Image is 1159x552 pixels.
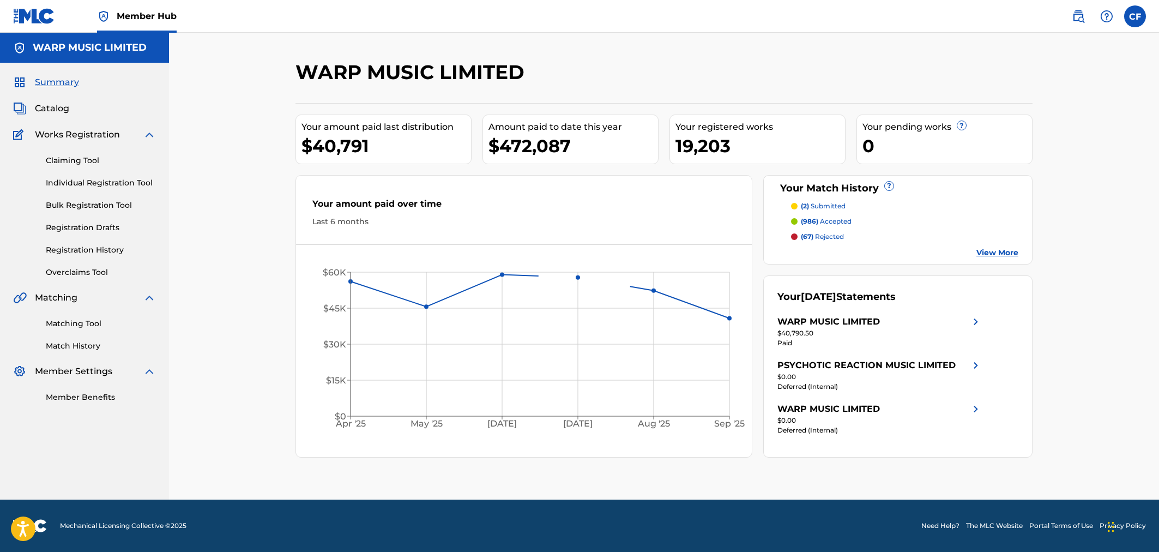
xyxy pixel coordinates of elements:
tspan: $60K [323,267,346,278]
tspan: $0 [335,411,346,422]
img: right chevron icon [969,403,982,416]
img: right chevron icon [969,315,982,328]
span: ? [885,182,894,190]
div: Help [1096,5,1118,27]
a: Matching Tool [46,318,156,329]
div: Amount paid to date this year [488,121,658,134]
div: WARP MUSIC LIMITED [777,403,880,416]
img: MLC Logo [13,8,55,24]
img: expand [143,291,156,304]
a: WARP MUSIC LIMITEDright chevron icon$0.00Deferred (Internal) [777,403,982,435]
a: Public Search [1067,5,1089,27]
img: Works Registration [13,128,27,141]
a: Claiming Tool [46,155,156,166]
div: Your Statements [777,290,896,304]
img: search [1072,10,1085,23]
span: Member Settings [35,365,112,378]
tspan: Aug '25 [637,418,670,429]
div: Last 6 months [312,216,735,227]
h5: WARP MUSIC LIMITED [33,41,147,54]
tspan: $45K [323,303,346,314]
div: 19,203 [675,134,845,158]
h2: WARP MUSIC LIMITED [295,60,530,85]
tspan: $15K [326,375,346,386]
a: View More [976,247,1018,259]
div: Your amount paid over time [312,197,735,216]
a: Individual Registration Tool [46,177,156,189]
a: Bulk Registration Tool [46,200,156,211]
div: $0.00 [777,416,982,425]
span: (2) [801,202,809,210]
img: help [1100,10,1113,23]
img: Accounts [13,41,26,55]
img: right chevron icon [969,359,982,372]
a: (986) accepted [791,217,1019,226]
a: Member Benefits [46,392,156,403]
span: Catalog [35,102,69,115]
span: [DATE] [801,291,836,303]
img: Summary [13,76,26,89]
div: Deferred (Internal) [777,425,982,435]
a: CatalogCatalog [13,102,69,115]
iframe: Resource Center [1128,371,1159,459]
a: Need Help? [921,521,959,531]
a: The MLC Website [966,521,1023,531]
p: submitted [801,201,846,211]
a: WARP MUSIC LIMITEDright chevron icon$40,790.50Paid [777,315,982,348]
img: Catalog [13,102,26,115]
div: $0.00 [777,372,982,382]
a: Privacy Policy [1100,521,1146,531]
iframe: Chat Widget [1104,500,1159,552]
a: (2) submitted [791,201,1019,211]
a: Registration History [46,244,156,256]
span: (67) [801,232,813,241]
tspan: May '25 [411,418,443,429]
tspan: Sep '25 [714,418,745,429]
div: Your pending works [862,121,1032,134]
div: 0 [862,134,1032,158]
span: Summary [35,76,79,89]
span: Matching [35,291,77,304]
img: expand [143,128,156,141]
a: Overclaims Tool [46,267,156,278]
img: Top Rightsholder [97,10,110,23]
tspan: $30K [323,339,346,350]
span: (986) [801,217,818,225]
a: Match History [46,340,156,352]
a: (67) rejected [791,232,1019,242]
img: logo [13,519,47,532]
div: WARP MUSIC LIMITED [777,315,880,328]
div: Drag [1108,511,1114,543]
a: Registration Drafts [46,222,156,233]
div: User Menu [1124,5,1146,27]
p: rejected [801,232,844,242]
div: Your Match History [777,181,1019,196]
span: ? [957,121,966,130]
span: Mechanical Licensing Collective © 2025 [60,521,186,531]
div: Paid [777,338,982,348]
div: Deferred (Internal) [777,382,982,392]
p: accepted [801,217,852,226]
div: Your registered works [675,121,845,134]
div: $472,087 [488,134,658,158]
a: PSYCHOTIC REACTION MUSIC LIMITEDright chevron icon$0.00Deferred (Internal) [777,359,982,392]
img: Matching [13,291,27,304]
a: Portal Terms of Use [1029,521,1093,531]
div: $40,790.50 [777,328,982,338]
div: PSYCHOTIC REACTION MUSIC LIMITED [777,359,956,372]
tspan: [DATE] [487,418,517,429]
span: Works Registration [35,128,120,141]
div: $40,791 [301,134,471,158]
tspan: Apr '25 [335,418,366,429]
span: Member Hub [117,10,177,22]
div: Your amount paid last distribution [301,121,471,134]
img: Member Settings [13,365,26,378]
img: expand [143,365,156,378]
a: SummarySummary [13,76,79,89]
tspan: [DATE] [563,418,593,429]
